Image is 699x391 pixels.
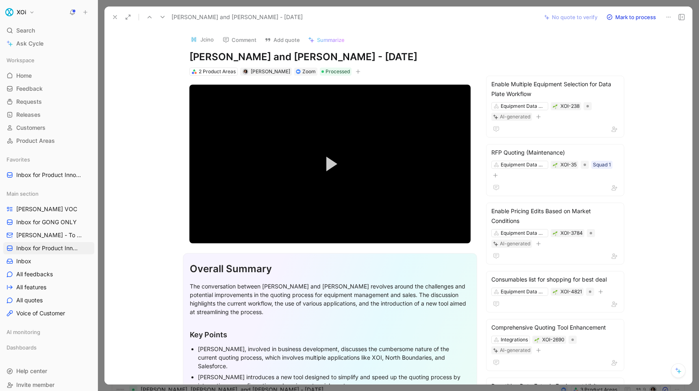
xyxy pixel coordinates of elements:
div: Favorites [3,153,94,166]
div: Integrations [501,336,528,344]
a: Product Areas [3,135,94,147]
div: Processed [320,68,352,76]
button: Comment [219,34,260,46]
span: All feedbacks [16,270,53,278]
img: 🌱 [553,231,558,236]
a: All quotes [3,294,94,306]
span: [PERSON_NAME] [251,68,290,74]
div: Help center [3,365,94,377]
span: Inbox for Product Innovation Product Area [16,171,83,179]
a: Inbox for GONG ONLY [3,216,94,228]
span: All quotes [16,296,43,304]
div: XOI-238 [560,102,580,110]
span: [PERSON_NAME] - To Process [16,231,84,239]
a: Releases [3,109,94,121]
span: Invite member [16,381,54,388]
div: XOI-4821 [560,288,582,296]
span: Dashboards [7,343,37,352]
div: Key Points [190,329,470,340]
span: Product Areas [16,137,55,145]
div: AI-generated [500,346,530,354]
div: Dashboards [3,341,94,356]
div: Equipment Data Management [501,161,546,169]
img: 🌱 [553,104,558,109]
img: XOi [5,8,13,16]
div: Dashboards [3,341,94,354]
div: AI monitoring [3,326,94,341]
button: Summarize [304,34,348,46]
div: XOI-3784 [560,229,583,237]
button: 🌱 [534,337,540,343]
div: Equipment Data Management [501,229,546,237]
div: Enable Multiple Equipment Selection for Data Plate Workflow [491,79,619,99]
div: XOI-2690 [542,336,564,344]
button: logoJcino [186,33,217,46]
button: 🌱 [552,103,558,109]
span: Search [16,26,35,35]
a: Inbox for Product Innovation Product Area [3,169,94,181]
span: Feedback [16,85,43,93]
a: All feedbacks [3,268,94,280]
div: Repetitive Data Entry in Equipment Visits [491,381,619,391]
button: 🌱 [552,230,558,236]
span: Customers [16,124,46,132]
span: [PERSON_NAME] VOC [16,205,77,213]
img: 🌱 [553,290,558,295]
button: XOiXOi [3,7,37,18]
div: Video Player [189,85,471,243]
div: Equipment Data Management [501,102,546,110]
span: Releases [16,111,41,119]
div: Consumables list for shopping for best deal [491,275,619,284]
a: Ask Cycle [3,37,94,50]
a: Home [3,70,94,82]
div: Main section [3,188,94,200]
img: 🌱 [534,338,539,343]
span: Inbox for Product Innovation Product Area [16,244,81,252]
button: Mark to process [603,11,660,23]
div: The conversation between [PERSON_NAME] and [PERSON_NAME] revolves around the challenges and poten... [190,282,470,316]
div: Squad 1 [593,161,611,169]
div: [PERSON_NAME] introduces a new tool designed to simplify and speed up the quoting process by inte... [198,373,470,390]
a: Inbox [3,255,94,267]
a: [PERSON_NAME] VOC [3,203,94,215]
span: Main section [7,190,39,198]
div: Overall Summary [190,262,470,276]
img: 🌱 [553,163,558,168]
button: Play Video [312,146,348,182]
span: AI monitoring [7,328,40,336]
a: Inbox for Product Innovation Product Area [3,242,94,254]
span: Voice of Customer [16,309,65,317]
a: Requests [3,96,94,108]
div: Search [3,24,94,37]
div: AI-generated [500,113,530,121]
a: Customers [3,122,94,134]
a: [PERSON_NAME] - To Process [3,229,94,241]
button: 🌱 [552,162,558,168]
span: Workspace [7,56,35,64]
span: Home [16,72,32,80]
div: [PERSON_NAME], involved in business development, discusses the cumbersome nature of the current q... [198,345,470,370]
span: Help center [16,367,47,374]
h1: XOi [17,9,26,16]
a: Feedback [3,83,94,95]
a: All features [3,281,94,293]
div: Comprehensive Quoting Tool Enhancement [491,323,619,332]
div: Main section[PERSON_NAME] VOCInbox for GONG ONLY[PERSON_NAME] - To ProcessInbox for Product Innov... [3,188,94,319]
button: 🌱 [552,289,558,295]
a: Voice of Customer [3,307,94,319]
span: [PERSON_NAME] and [PERSON_NAME] - [DATE] [171,12,303,22]
button: Add quote [261,34,304,46]
button: No quote to verify [541,11,601,23]
img: logo [190,35,198,44]
span: Ask Cycle [16,39,43,48]
div: Equipment Data Management [501,288,546,296]
div: Workspace [3,54,94,66]
div: AI monitoring [3,326,94,338]
div: AI-generated [500,240,530,248]
div: 2 Product Areas [199,68,236,76]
